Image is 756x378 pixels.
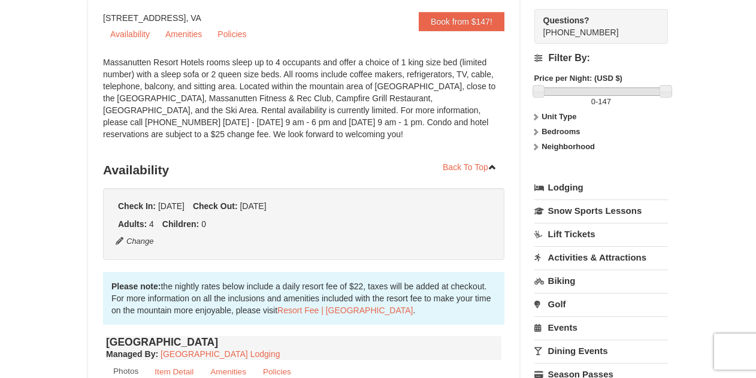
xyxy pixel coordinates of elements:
[158,201,185,211] span: [DATE]
[118,219,147,229] strong: Adults:
[162,219,199,229] strong: Children:
[591,97,595,106] span: 0
[263,367,291,376] small: Policies
[534,270,668,292] a: Biking
[106,336,501,348] h4: [GEOGRAPHIC_DATA]
[534,293,668,315] a: Golf
[419,12,504,31] a: Book from $147!
[534,177,668,198] a: Lodging
[149,219,154,229] span: 4
[113,367,138,376] small: Photos
[435,158,504,176] a: Back To Top
[534,74,622,83] strong: Price per Night: (USD $)
[534,223,668,245] a: Lift Tickets
[277,306,413,315] a: Resort Fee | [GEOGRAPHIC_DATA]
[106,349,155,359] span: Managed By
[103,25,157,43] a: Availability
[542,127,580,136] strong: Bedrooms
[534,96,668,108] label: -
[103,158,504,182] h3: Availability
[103,56,504,152] div: Massanutten Resort Hotels rooms sleep up to 4 occupants and offer a choice of 1 king size bed (li...
[543,14,646,37] span: [PHONE_NUMBER]
[118,201,156,211] strong: Check In:
[534,199,668,222] a: Snow Sports Lessons
[543,16,589,25] strong: Questions?
[542,112,576,121] strong: Unit Type
[534,316,668,338] a: Events
[240,201,266,211] span: [DATE]
[210,367,246,376] small: Amenities
[193,201,238,211] strong: Check Out:
[111,282,161,291] strong: Please note:
[534,53,668,63] h4: Filter By:
[534,246,668,268] a: Activities & Attractions
[161,349,280,359] a: [GEOGRAPHIC_DATA] Lodging
[103,272,504,325] div: the nightly rates below include a daily resort fee of $22, taxes will be added at checkout. For m...
[598,97,611,106] span: 147
[115,235,155,248] button: Change
[542,142,595,151] strong: Neighborhood
[106,349,158,359] strong: :
[201,219,206,229] span: 0
[534,340,668,362] a: Dining Events
[158,25,209,43] a: Amenities
[210,25,253,43] a: Policies
[155,367,193,376] small: Item Detail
